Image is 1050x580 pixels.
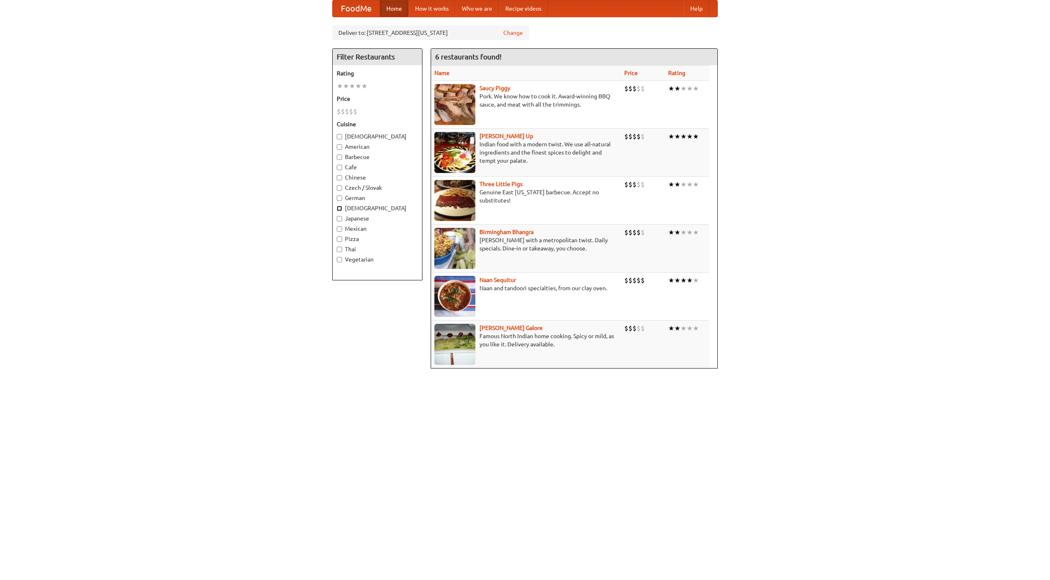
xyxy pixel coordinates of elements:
[674,180,680,189] li: ★
[337,69,418,77] h5: Rating
[637,228,641,237] li: $
[337,194,418,202] label: German
[361,82,367,91] li: ★
[693,132,699,141] li: ★
[693,180,699,189] li: ★
[337,120,418,128] h5: Cuisine
[632,132,637,141] li: $
[637,132,641,141] li: $
[337,225,418,233] label: Mexican
[637,180,641,189] li: $
[674,132,680,141] li: ★
[434,188,618,205] p: Genuine East [US_STATE] barbecue. Accept no substitutes!
[434,324,475,365] img: currygalore.jpg
[680,228,687,237] li: ★
[628,228,632,237] li: $
[435,53,502,61] ng-pluralize: 6 restaurants found!
[337,144,342,150] input: American
[337,143,418,151] label: American
[434,332,618,348] p: Famous North Indian home cooking. Spicy or mild, as you like it. Delivery available.
[624,324,628,333] li: $
[668,84,674,93] li: ★
[641,324,645,333] li: $
[641,228,645,237] li: $
[641,180,645,189] li: $
[337,132,418,141] label: [DEMOGRAPHIC_DATA]
[337,214,418,223] label: Japanese
[680,132,687,141] li: ★
[680,324,687,333] li: ★
[337,173,418,182] label: Chinese
[479,325,543,331] a: [PERSON_NAME] Galore
[337,216,342,221] input: Japanese
[337,204,418,212] label: [DEMOGRAPHIC_DATA]
[345,107,349,116] li: $
[479,181,523,187] a: Three Little Pigs
[668,70,685,76] a: Rating
[632,324,637,333] li: $
[479,133,533,139] b: [PERSON_NAME] Up
[687,276,693,285] li: ★
[337,82,343,91] li: ★
[337,257,342,262] input: Vegetarian
[337,206,342,211] input: [DEMOGRAPHIC_DATA]
[693,324,699,333] li: ★
[637,276,641,285] li: $
[628,84,632,93] li: $
[632,84,637,93] li: $
[332,25,529,40] div: Deliver to: [STREET_ADDRESS][US_STATE]
[337,196,342,201] input: German
[337,153,418,161] label: Barbecue
[628,132,632,141] li: $
[637,84,641,93] li: $
[632,276,637,285] li: $
[355,82,361,91] li: ★
[337,95,418,103] h5: Price
[349,107,353,116] li: $
[343,82,349,91] li: ★
[628,276,632,285] li: $
[624,84,628,93] li: $
[434,92,618,109] p: Pork. We know how to cook it. Award-winning BBQ sauce, and meat with all the trimmings.
[479,85,510,91] a: Saucy Piggy
[380,0,409,17] a: Home
[624,180,628,189] li: $
[353,107,357,116] li: $
[479,277,516,283] a: Naan Sequitur
[337,185,342,191] input: Czech / Slovak
[637,324,641,333] li: $
[632,228,637,237] li: $
[693,228,699,237] li: ★
[434,276,475,317] img: naansequitur.jpg
[680,276,687,285] li: ★
[680,84,687,93] li: ★
[434,180,475,221] img: littlepigs.jpg
[499,0,548,17] a: Recipe videos
[641,276,645,285] li: $
[641,84,645,93] li: $
[337,163,418,171] label: Cafe
[624,70,638,76] a: Price
[337,184,418,192] label: Czech / Slovak
[337,175,342,180] input: Chinese
[674,84,680,93] li: ★
[337,235,418,243] label: Pizza
[434,228,475,269] img: bhangra.jpg
[674,276,680,285] li: ★
[479,229,534,235] a: Birmingham Bhangra
[684,0,709,17] a: Help
[434,70,450,76] a: Name
[687,324,693,333] li: ★
[668,180,674,189] li: ★
[409,0,455,17] a: How it works
[333,0,380,17] a: FoodMe
[693,84,699,93] li: ★
[628,180,632,189] li: $
[674,228,680,237] li: ★
[687,228,693,237] li: ★
[668,276,674,285] li: ★
[693,276,699,285] li: ★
